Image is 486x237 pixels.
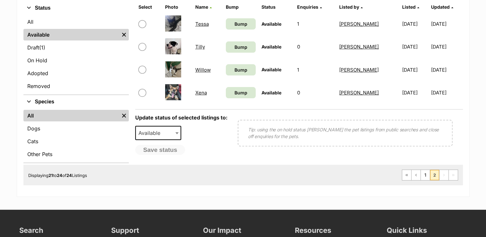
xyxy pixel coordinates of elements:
[195,21,209,27] a: Tessa
[57,173,62,178] strong: 24
[23,109,129,162] div: Species
[297,4,318,10] span: translation missing: en.admin.listings.index.attributes.enquiries
[39,44,45,51] span: (1)
[339,21,379,27] a: [PERSON_NAME]
[339,44,379,50] a: [PERSON_NAME]
[431,4,453,10] a: Updated
[135,145,185,155] button: Save status
[226,18,256,30] a: Bump
[402,4,419,10] a: Listed
[226,64,256,75] a: Bump
[28,173,87,178] span: Displaying to of Listings
[402,4,416,10] span: Listed
[431,13,462,35] td: [DATE]
[23,55,129,66] a: On Hold
[411,170,420,180] a: Previous page
[400,59,430,81] td: [DATE]
[163,2,192,12] th: Photo
[119,29,129,40] a: Remove filter
[234,89,247,96] span: Bump
[261,44,281,49] span: Available
[23,123,129,134] a: Dogs
[421,170,430,180] a: Page 1
[431,82,462,104] td: [DATE]
[400,82,430,104] td: [DATE]
[449,170,458,180] span: Last page
[195,44,205,50] a: Tilly
[23,42,129,53] a: Draft
[23,4,129,12] button: Status
[226,41,256,53] a: Bump
[431,36,462,58] td: [DATE]
[402,170,411,180] a: First page
[226,87,256,98] a: Bump
[23,110,119,121] a: All
[439,170,448,180] span: Next page
[23,16,129,28] a: All
[23,67,129,79] a: Adopted
[223,2,258,12] th: Bump
[234,66,247,73] span: Bump
[295,13,336,35] td: 1
[23,148,129,160] a: Other Pets
[261,90,281,95] span: Available
[339,4,363,10] a: Listed by
[23,15,129,94] div: Status
[339,67,379,73] a: [PERSON_NAME]
[135,114,227,121] label: Update status of selected listings to:
[400,13,430,35] td: [DATE]
[234,44,247,50] span: Bump
[23,136,129,147] a: Cats
[195,90,207,96] a: Xena
[402,170,458,180] nav: Pagination
[234,21,247,27] span: Bump
[400,36,430,58] td: [DATE]
[431,59,462,81] td: [DATE]
[135,126,181,140] span: Available
[195,67,211,73] a: Willow
[66,173,72,178] strong: 24
[23,80,129,92] a: Removed
[195,4,212,10] a: Name
[49,173,53,178] strong: 21
[23,98,129,106] button: Species
[295,82,336,104] td: 0
[195,4,208,10] span: Name
[295,36,336,58] td: 0
[136,128,167,137] span: Available
[339,4,359,10] span: Listed by
[248,126,442,140] p: Tip: using the on hold status [PERSON_NAME] the pet listings from public searches and close off e...
[261,21,281,27] span: Available
[261,67,281,72] span: Available
[259,2,294,12] th: Status
[119,110,129,121] a: Remove filter
[430,170,439,180] span: Page 2
[23,29,119,40] a: Available
[295,59,336,81] td: 1
[297,4,322,10] a: Enquiries
[339,90,379,96] a: [PERSON_NAME]
[431,4,450,10] span: Updated
[136,2,162,12] th: Select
